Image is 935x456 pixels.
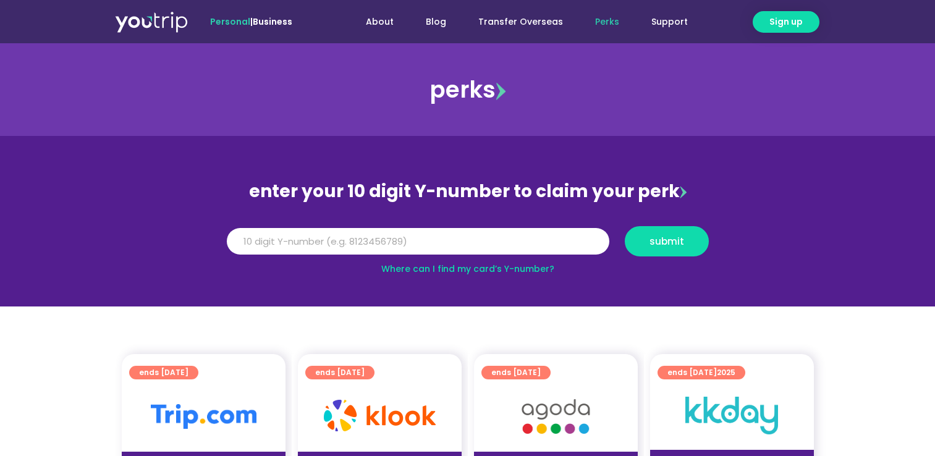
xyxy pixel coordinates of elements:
div: enter your 10 digit Y-number to claim your perk [221,175,715,208]
span: submit [649,237,684,246]
form: Y Number [227,226,709,266]
a: Sign up [753,11,819,33]
a: Business [253,15,292,28]
a: Perks [579,11,635,33]
a: ends [DATE] [305,366,374,379]
span: | [210,15,292,28]
a: ends [DATE]2025 [658,366,745,379]
span: ends [DATE] [667,366,735,379]
span: Personal [210,15,250,28]
span: ends [DATE] [491,366,541,379]
a: ends [DATE] [129,366,198,379]
a: Where can I find my card’s Y-number? [381,263,554,275]
a: ends [DATE] [481,366,551,379]
span: Sign up [769,15,803,28]
span: 2025 [717,367,735,378]
span: ends [DATE] [315,366,365,379]
a: Support [635,11,704,33]
input: 10 digit Y-number (e.g. 8123456789) [227,228,609,255]
a: About [350,11,410,33]
button: submit [625,226,709,256]
a: Transfer Overseas [462,11,579,33]
nav: Menu [326,11,704,33]
span: ends [DATE] [139,366,188,379]
a: Blog [410,11,462,33]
